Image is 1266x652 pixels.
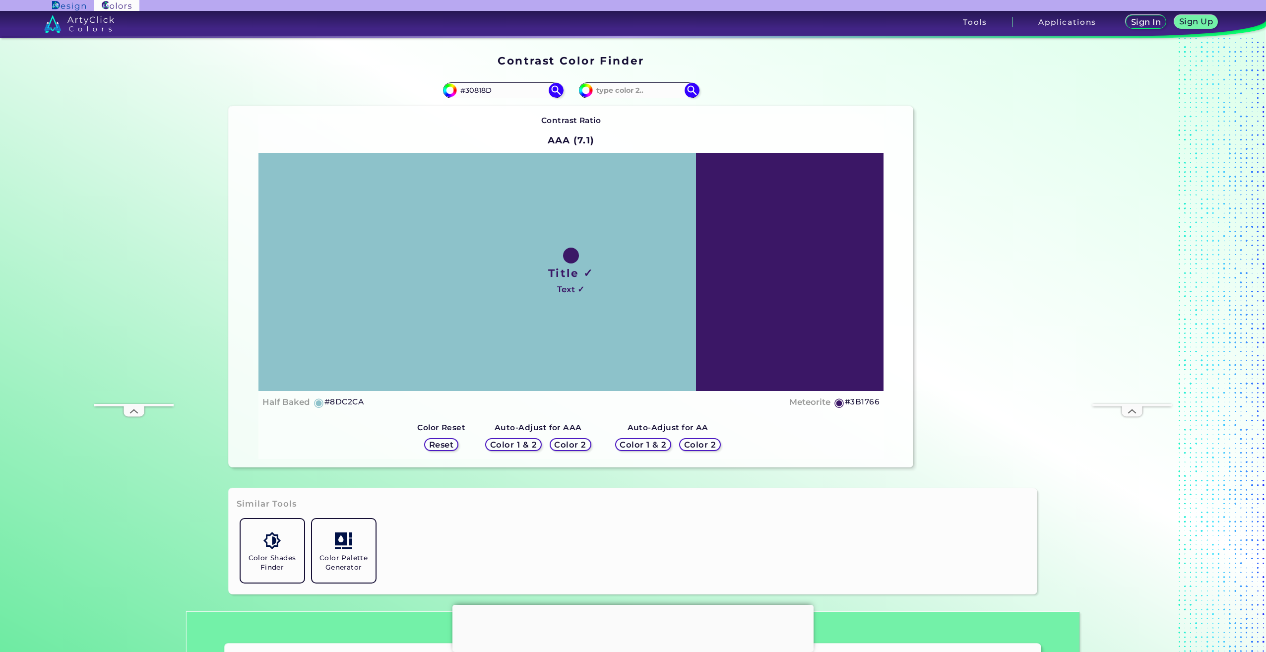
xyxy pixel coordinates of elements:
img: icon search [685,83,699,98]
a: Sign In [1128,16,1164,29]
img: logo_artyclick_colors_white.svg [44,15,114,33]
a: Color Palette Generator [308,515,380,587]
h5: #8DC2CA [324,395,364,408]
h5: Color Shades Finder [245,553,300,572]
iframe: Advertisement [1092,106,1172,404]
a: Color Shades Finder [237,515,308,587]
h2: AAA (7.1) [543,130,599,151]
h5: ◉ [834,396,845,408]
h4: Meteorite [789,395,830,409]
img: icon search [549,83,564,98]
h5: Reset [430,441,452,449]
h5: Color Palette Generator [316,553,372,572]
h5: Sign Up [1181,18,1211,25]
h5: Color 1 & 2 [492,441,535,449]
a: Sign Up [1176,16,1216,29]
iframe: Advertisement [452,605,814,650]
h3: Similar Tools [237,498,297,510]
input: type color 2.. [593,83,685,97]
h3: Applications [1038,18,1096,26]
iframe: Advertisement [917,51,1041,471]
strong: Contrast Ratio [541,116,601,125]
iframe: Advertisement [94,106,174,404]
strong: Auto-Adjust for AAA [495,423,582,432]
h4: Text ✓ [557,282,584,297]
h3: Tools [963,18,987,26]
img: icon_col_pal_col.svg [335,532,352,549]
strong: Color Reset [417,423,465,432]
h1: Title ✓ [548,265,594,280]
h5: Color 1 & 2 [622,441,664,449]
strong: Auto-Adjust for AA [628,423,708,432]
h1: Contrast Color Finder [498,53,644,68]
h4: Half Baked [262,395,310,409]
h5: Color 2 [556,441,585,449]
img: ArtyClick Design logo [52,1,85,10]
h5: ◉ [314,396,324,408]
img: icon_color_shades.svg [263,532,281,549]
h5: Sign In [1133,18,1160,26]
h5: Color 2 [686,441,715,449]
h5: #3B1766 [845,395,880,408]
input: type color 1.. [457,83,549,97]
